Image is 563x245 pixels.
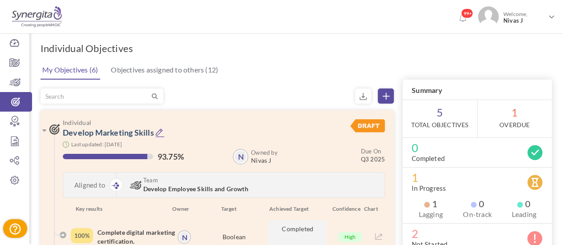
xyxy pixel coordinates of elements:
div: Aligned to [63,173,117,197]
label: Total Objectives [411,120,468,129]
div: Confidence [326,205,360,213]
b: Owned by [251,149,278,156]
div: Target [190,205,258,213]
div: Completed Percentage [71,228,93,243]
span: Welcome, [499,6,547,28]
small: Last updated: [DATE] [71,141,122,148]
small: Q3 2025 [361,147,385,163]
h3: Summary [403,80,552,100]
div: Achieved Target [258,205,326,213]
span: 1 [424,199,437,208]
span: 0 [471,199,484,208]
small: Due On [361,148,381,155]
small: Export [355,88,371,104]
img: Photo [478,6,499,27]
span: 0 [412,143,543,152]
span: 1 [478,100,552,137]
span: 99+ [461,8,473,18]
a: N [234,150,247,164]
a: Develop Marketing Skills [63,128,154,137]
a: Objectives assigned to others (12) [109,61,220,79]
div: Chart [360,205,387,213]
label: Lagging [412,210,450,219]
h1: Individual Objectives [41,42,133,55]
span: 1 [412,173,543,182]
img: DraftStatus.svg [350,119,385,133]
span: 0 [517,199,531,208]
span: Nivas J [251,157,278,164]
span: Team [143,177,309,183]
span: High [338,232,362,242]
label: Completed [412,154,445,163]
span: Individual [63,119,309,126]
label: OverDue [499,120,530,129]
a: My Objectives (6) [40,61,100,80]
a: Edit Objective [155,128,165,139]
span: 2 [412,229,543,238]
input: Search [41,89,150,103]
img: Logo [10,6,63,28]
span: Nivas J [503,17,545,24]
label: Leading [505,210,543,219]
label: On-track [458,210,496,219]
div: Key results [69,205,167,213]
a: Create Objective [378,88,394,104]
span: Develop Employee Skills and Growth [143,185,248,193]
label: In Progress [412,184,446,193]
a: Notifications [456,12,470,26]
label: 93.75% [158,152,184,161]
div: Owner [167,205,190,213]
a: Photo Welcome,Nivas J [474,3,559,29]
span: 5 [403,100,477,137]
a: N [178,231,190,243]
